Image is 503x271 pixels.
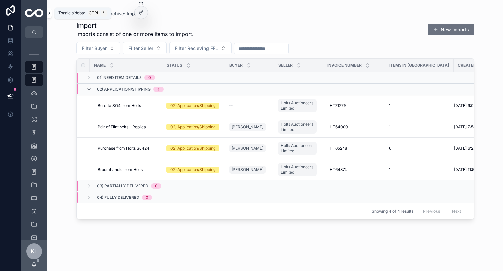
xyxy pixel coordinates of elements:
a: 02) Application/Shipping [166,145,221,151]
div: 0 [155,183,158,189]
a: Purchase from Holts S0424 [98,146,158,151]
a: HT65248 [327,143,381,154]
button: Select Button [76,42,120,54]
span: Pair of Flintlocks - Replica [98,124,146,130]
a: [DATE] 7:54 AM [454,124,502,130]
span: Broomhandle from Holts [98,167,143,172]
span: Created at [458,63,482,68]
button: Select Button [169,42,232,54]
a: [PERSON_NAME] [229,143,270,154]
span: Beretta SO4 from Holts [98,103,141,108]
span: [DATE] 6:22 PM [454,146,483,151]
a: [DATE] 6:22 PM [454,146,502,151]
div: 02) Application/Shipping [170,145,215,151]
span: 1 [389,103,391,108]
span: 1 [389,124,391,130]
a: [PERSON_NAME] [229,122,270,132]
a: [DATE] 11:55 AM [454,167,502,172]
span: Status [167,63,182,68]
a: 1 [389,103,450,108]
a: 1 [389,124,450,130]
a: HT71279 [327,100,381,111]
span: 02) Application/Shipping [97,87,151,92]
span: Filter Recieving FFL [175,45,218,52]
span: Filter Seller [128,45,153,52]
a: Holts Auctioneers Limited [278,120,317,134]
a: Holts Auctioneers Limited [278,119,319,135]
span: Buyer [229,63,243,68]
span: Seller [278,63,293,68]
span: [DATE] 7:54 AM [454,124,483,130]
a: Beretta SO4 from Holts [98,103,158,108]
span: Holts Auctioneers Limited [281,100,314,111]
button: Select Button [123,42,167,54]
span: Ctrl [88,10,100,16]
span: [PERSON_NAME] [232,124,263,130]
a: HT64000 [327,122,381,132]
a: Holts Auctioneers Limited [278,98,319,114]
span: [PERSON_NAME] [232,167,263,172]
a: Holts Auctioneers Limited [278,162,319,177]
span: KL [31,247,37,255]
div: 02) Application/Shipping [170,103,215,109]
span: Name [94,63,106,68]
div: 02) Application/Shipping [170,167,215,173]
span: 04) Fully Delivered [97,195,139,200]
span: HT71279 [330,103,346,108]
span: Holts Auctioneers Limited [281,143,314,154]
a: Holts Auctioneers Limited [278,140,319,156]
a: Archive: Imports [107,10,143,17]
span: [PERSON_NAME] [232,146,263,151]
span: Holts Auctioneers Limited [281,164,314,175]
a: [PERSON_NAME] [229,144,266,152]
div: 4 [157,87,160,92]
span: HT64000 [330,124,348,130]
a: 1 [389,167,450,172]
a: Holts Auctioneers Limited [278,99,317,112]
a: 02) Application/Shipping [166,124,221,130]
span: Filter Buyer [82,45,107,52]
span: 6 [389,146,391,151]
span: Toggle sidebar [58,10,85,16]
span: Invoice Number [327,63,362,68]
span: Items in [GEOGRAPHIC_DATA] [389,63,449,68]
span: HT65248 [330,146,347,151]
span: 1 [389,167,391,172]
a: [PERSON_NAME] [229,166,266,174]
a: -- [229,103,270,108]
span: Showing 4 of 4 results [372,209,413,214]
span: HT64874 [330,167,347,172]
a: [PERSON_NAME] [229,123,266,131]
a: Holts Auctioneers Limited [278,142,317,155]
a: 6 [389,146,450,151]
span: Holts Auctioneers Limited [281,122,314,132]
button: New Imports [428,24,474,35]
a: [DATE] 9:06 PM [454,103,502,108]
a: HT64874 [327,164,381,175]
a: 02) Application/Shipping [166,103,221,109]
div: 02) Application/Shipping [170,124,215,130]
a: Broomhandle from Holts [98,167,158,172]
span: [DATE] 9:06 PM [454,103,483,108]
span: 01) Need Item Details [97,75,142,80]
a: Pair of Flintlocks - Replica [98,124,158,130]
div: scrollable content [21,38,47,240]
span: Imports consist of one or more items to import. [76,30,194,38]
div: 0 [148,75,151,80]
a: [PERSON_NAME] [229,164,270,175]
h1: Import [76,21,194,30]
span: Purchase from Holts S0424 [98,146,149,151]
a: Holts Auctioneers Limited [278,163,317,176]
img: App logo [25,9,43,17]
span: -- [229,103,233,108]
span: \ [101,10,106,16]
div: 0 [146,195,148,200]
a: 02) Application/Shipping [166,167,221,173]
span: 03) Partially Delivered [97,183,148,189]
span: [DATE] 11:55 AM [454,167,484,172]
